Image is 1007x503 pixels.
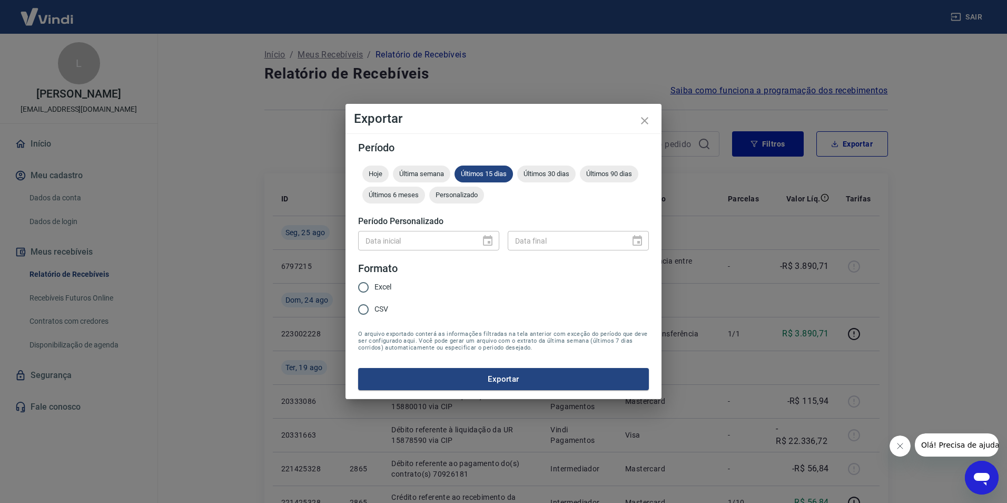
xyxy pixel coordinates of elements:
div: Últimos 15 dias [455,166,513,182]
div: Hoje [362,166,389,182]
div: Última semana [393,166,450,182]
div: Últimos 6 meses [362,187,425,204]
span: Últimos 30 dias [517,170,576,178]
input: DD/MM/YYYY [508,231,623,250]
div: Personalizado [429,187,484,204]
span: O arquivo exportado conterá as informações filtradas na tela anterior com exceção do período que ... [358,331,649,351]
span: Última semana [393,170,450,178]
span: Últimos 6 meses [362,191,425,199]
span: Últimos 15 dias [455,170,513,178]
legend: Formato [358,261,398,276]
h5: Período Personalizado [358,216,649,227]
span: Personalizado [429,191,484,199]
span: Hoje [362,170,389,178]
span: Olá! Precisa de ajuda? [6,7,88,16]
iframe: Botão para abrir a janela de mensagens [965,461,999,495]
span: Excel [374,282,391,293]
span: CSV [374,304,388,315]
div: Últimos 90 dias [580,166,638,182]
h4: Exportar [354,112,653,125]
iframe: Fechar mensagem [890,436,911,457]
input: DD/MM/YYYY [358,231,473,250]
span: Últimos 90 dias [580,170,638,178]
iframe: Mensagem da empresa [915,433,999,457]
button: close [632,108,657,133]
h5: Período [358,142,649,153]
div: Últimos 30 dias [517,166,576,182]
button: Exportar [358,368,649,390]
